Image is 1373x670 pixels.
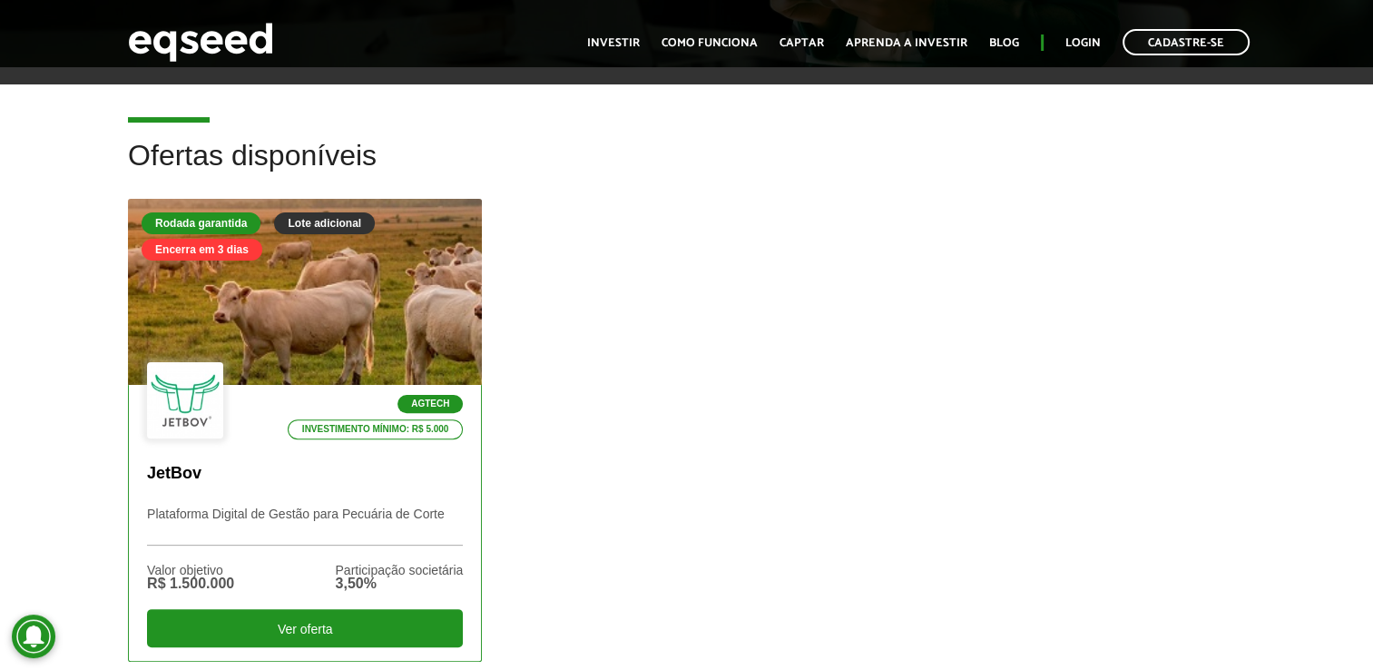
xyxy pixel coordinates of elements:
div: Ver oferta [147,609,463,647]
p: JetBov [147,464,463,484]
h2: Ofertas disponíveis [128,140,1245,199]
a: Investir [587,37,640,49]
p: Agtech [397,395,463,413]
div: Lote adicional [274,212,375,234]
div: Participação societária [335,564,463,576]
div: Valor objetivo [147,564,234,576]
div: R$ 1.500.000 [147,576,234,591]
p: Investimento mínimo: R$ 5.000 [288,419,464,439]
div: Rodada garantida [142,212,260,234]
a: Login [1065,37,1101,49]
div: 3,50% [335,576,463,591]
a: Como funciona [662,37,758,49]
div: Encerra em 3 dias [142,239,262,261]
a: Aprenda a investir [846,37,967,49]
a: Rodada garantida Lote adicional Encerra em 3 dias Agtech Investimento mínimo: R$ 5.000 JetBov Pla... [128,199,482,661]
img: EqSeed [128,18,273,66]
a: Cadastre-se [1123,29,1250,55]
a: Blog [989,37,1019,49]
p: Plataforma Digital de Gestão para Pecuária de Corte [147,507,463,546]
a: Captar [780,37,824,49]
